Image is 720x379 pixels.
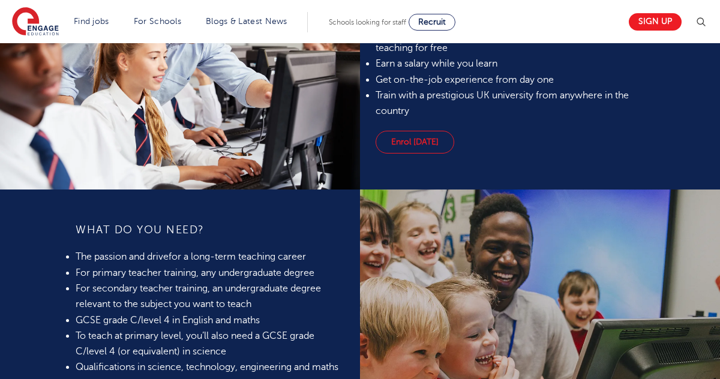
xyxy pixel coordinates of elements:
[76,222,344,237] h4: What do you need?
[134,17,181,26] a: For Schools
[418,17,446,26] span: Recruit
[76,249,344,264] li: The passion and drive
[629,13,682,31] a: Sign up
[409,14,455,31] a: Recruit
[206,17,287,26] a: Blogs & Latest News
[169,251,306,262] span: for a long-term teaching career
[76,281,344,312] li: For secondary teacher training, an undergraduate degree relevant to the subject you want to teach
[376,72,644,88] li: Get on-the-job experience from day one
[376,88,644,119] li: Train with a prestigious UK university from anywhere in the country
[76,265,344,281] li: For primary teacher training, any undergraduate degree
[76,312,344,328] li: GCSE grade C/level 4 in English and maths
[74,17,109,26] a: Find jobs
[329,18,406,26] span: Schools looking for staff
[12,7,59,37] img: Engage Education
[376,131,454,154] a: Enrol [DATE]
[76,330,314,357] span: To teach at primary level, you’ll also need a GCSE grade C/level 4 (or equivalent) in science
[376,56,644,71] li: Earn a salary while you learn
